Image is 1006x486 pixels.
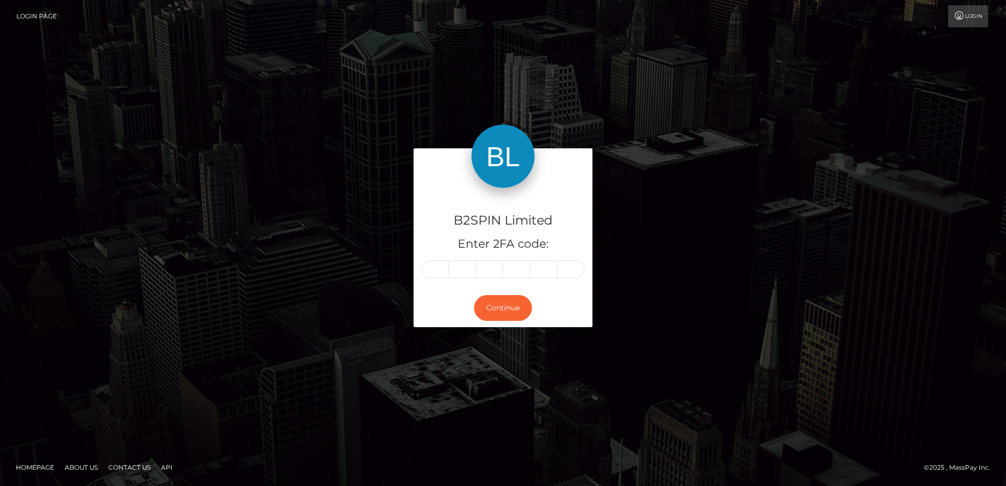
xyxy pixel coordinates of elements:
[12,459,58,475] a: Homepage
[16,5,57,27] a: Login Page
[421,211,585,230] h4: B2SPIN Limited
[924,462,998,473] div: © 2025 , MassPay Inc.
[474,295,532,321] button: Continue
[421,236,585,252] h5: Enter 2FA code:
[104,459,155,475] a: Contact Us
[157,459,177,475] a: API
[61,459,102,475] a: About Us
[948,5,988,27] a: Login
[471,125,535,188] img: B2SPIN Limited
